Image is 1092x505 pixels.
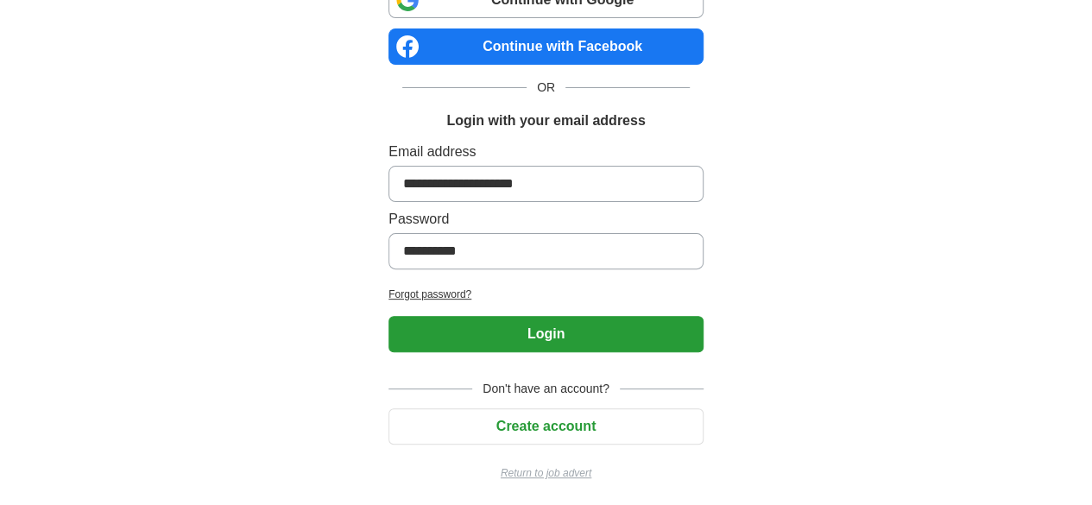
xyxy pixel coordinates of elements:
[388,287,704,302] a: Forgot password?
[388,209,704,230] label: Password
[388,142,704,162] label: Email address
[472,380,620,398] span: Don't have an account?
[527,79,565,97] span: OR
[388,316,704,352] button: Login
[388,465,704,481] a: Return to job advert
[388,28,704,65] a: Continue with Facebook
[446,110,645,131] h1: Login with your email address
[388,419,704,433] a: Create account
[388,408,704,445] button: Create account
